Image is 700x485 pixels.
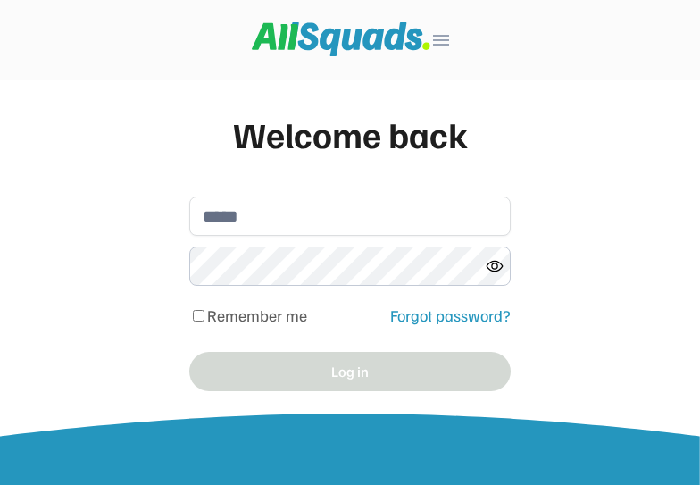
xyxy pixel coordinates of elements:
img: Squad%20Logo.svg [252,22,430,56]
button: Log in [189,352,511,391]
div: Welcome back [189,107,511,161]
label: Remember me [207,305,307,325]
div: Forgot password? [390,304,511,328]
div: OR [335,409,366,428]
button: menu [430,29,452,51]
